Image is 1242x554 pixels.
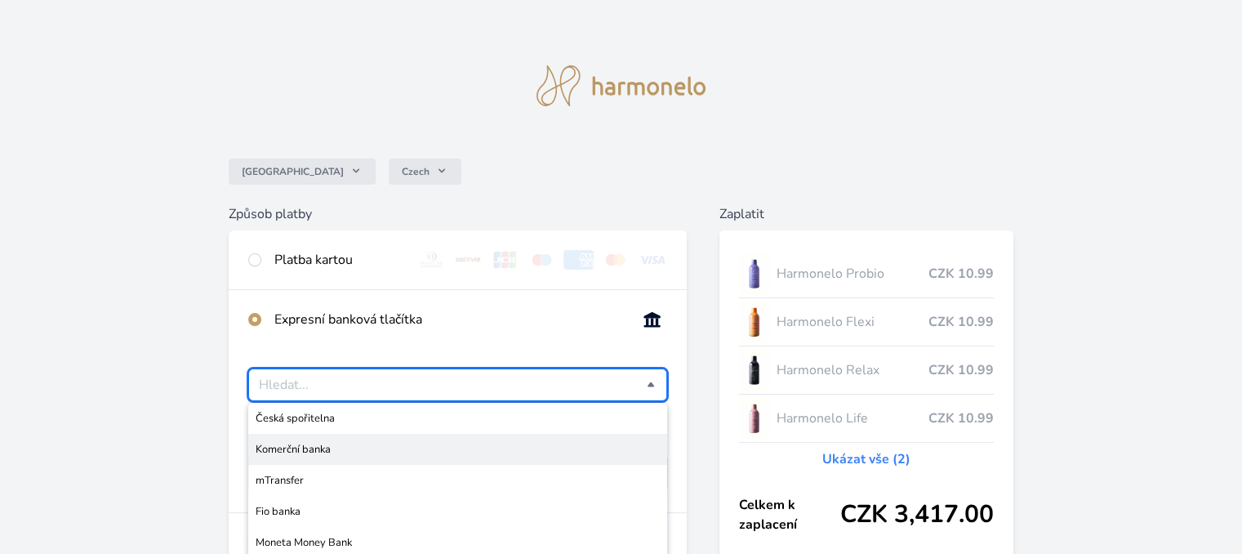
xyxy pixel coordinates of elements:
span: Komerční banka [256,441,659,458]
span: Česká spořitelna [256,410,659,427]
button: Czech [389,159,461,185]
img: jcb.svg [490,250,520,270]
span: Harmonelo Life [776,409,928,428]
span: mTransfer [256,472,659,489]
img: discover.svg [453,250,483,270]
div: Expresní banková tlačítka [274,310,623,329]
span: Celkem k zaplacení [739,495,840,534]
h6: Zaplatit [719,204,1013,224]
span: Moneta Money Bank [256,534,659,551]
a: Ukázat vše (2) [822,449,910,469]
span: Czech [402,165,430,178]
h6: Způsob platby [229,204,686,224]
img: mc.svg [600,250,630,270]
span: Harmonelo Flexi [776,312,928,332]
span: Harmonelo Relax [776,360,928,380]
img: logo.svg [536,65,706,106]
button: [GEOGRAPHIC_DATA] [229,159,376,185]
span: CZK 3,417.00 [840,500,994,529]
img: visa.svg [637,250,667,270]
img: CLEAN_RELAX_se_stinem_x-lo.jpg [739,350,770,391]
div: Platba kartou [274,250,403,270]
img: diners.svg [416,250,447,270]
div: Vyberte svou banku [248,369,666,401]
span: CZK 10.99 [928,312,994,332]
img: amex.svg [563,250,594,270]
span: CZK 10.99 [928,360,994,380]
img: CLEAN_PROBIO_se_stinem_x-lo.jpg [739,253,770,294]
span: Harmonelo Probio [776,264,928,284]
input: Česká spořitelnaKomerční bankamTransferFio bankaMoneta Money BankRaiffeisenbank ePlatby [259,375,646,395]
span: CZK 10.99 [928,409,994,428]
img: CLEAN_FLEXI_se_stinem_x-hi_(1)-lo.jpg [739,302,770,342]
span: [GEOGRAPHIC_DATA] [242,165,344,178]
img: CLEAN_LIFE_se_stinem_x-lo.jpg [739,398,770,439]
img: maestro.svg [527,250,557,270]
span: Fio banka [256,503,659,520]
span: CZK 10.99 [928,264,994,284]
img: onlineBanking_CZ.svg [637,310,667,329]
